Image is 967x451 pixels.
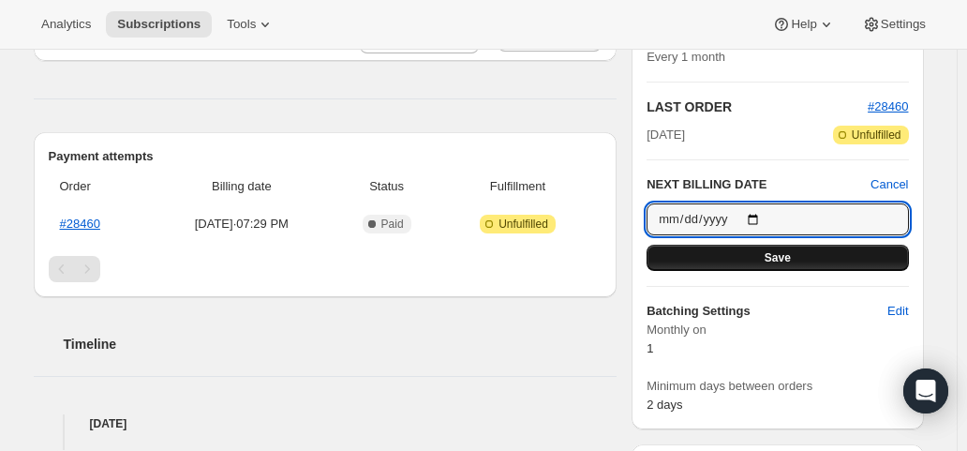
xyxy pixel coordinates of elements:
[791,17,816,32] span: Help
[881,17,926,32] span: Settings
[498,217,548,232] span: Unfulfilled
[381,217,404,232] span: Paid
[868,99,908,113] a: #28460
[49,166,150,207] th: Order
[117,17,201,32] span: Subscriptions
[903,368,948,413] div: Open Intercom Messenger
[765,250,791,265] span: Save
[339,177,433,196] span: Status
[216,11,286,38] button: Tools
[49,256,603,282] nav: Pagination
[852,128,901,143] span: Unfulfilled
[34,414,617,433] h4: [DATE]
[155,177,328,196] span: Billing date
[876,296,919,326] button: Edit
[647,377,908,396] span: Minimum days between orders
[647,98,868,116] h2: LAST ORDER
[64,335,617,353] h2: Timeline
[647,50,725,64] span: Every 1 month
[647,321,908,339] span: Monthly on
[647,126,685,144] span: [DATE]
[851,11,937,38] button: Settings
[887,302,908,321] span: Edit
[49,147,603,166] h2: Payment attempts
[41,17,91,32] span: Analytics
[647,302,887,321] h6: Batching Settings
[868,98,908,116] button: #28460
[761,11,846,38] button: Help
[647,341,653,355] span: 1
[647,245,908,271] button: Save
[870,175,908,194] button: Cancel
[106,11,212,38] button: Subscriptions
[227,17,256,32] span: Tools
[445,177,590,196] span: Fulfillment
[155,215,328,233] span: [DATE] · 07:29 PM
[60,217,100,231] a: #28460
[647,398,682,412] span: 2 days
[30,11,102,38] button: Analytics
[647,175,870,194] h2: NEXT BILLING DATE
